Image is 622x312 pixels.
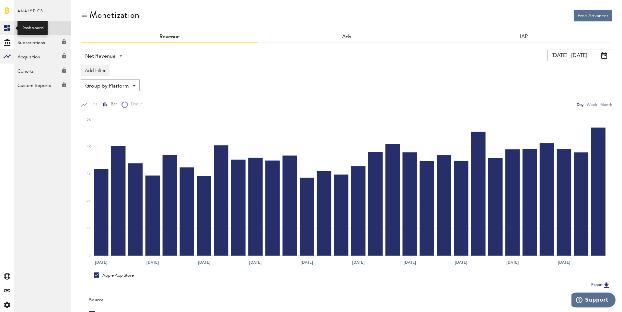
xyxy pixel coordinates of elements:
iframe: Opens a widget where you can find more information [571,293,616,309]
span: Donut [128,102,142,107]
text: [DATE] [558,259,570,265]
a: Cohorts [14,64,71,78]
text: [DATE] [506,259,519,265]
text: 4K [87,145,91,149]
div: Dashboard [21,25,44,31]
text: 5K [87,118,91,122]
div: Week [587,101,597,108]
span: Ads [342,34,351,40]
text: [DATE] [249,259,261,265]
a: Monetization [14,21,71,35]
text: [DATE] [455,259,467,265]
text: [DATE] [146,259,159,265]
span: Line [87,102,98,107]
text: 3K [87,173,91,176]
text: 1K [87,227,91,230]
span: Bar [108,102,117,107]
text: [DATE] [198,259,210,265]
text: 2K [87,200,91,203]
a: Custom Reports [14,78,71,92]
a: Acquisition [14,49,71,64]
img: Export [603,281,610,289]
text: [DATE] [404,259,416,265]
a: IAP [520,34,528,40]
text: [DATE] [301,259,313,265]
text: 0 [89,254,91,257]
button: Export [589,281,612,289]
a: Revenue [159,34,180,40]
span: Group by Platform [85,81,129,92]
span: Analytics [17,7,43,21]
div: Day [577,101,583,108]
div: Period total [355,297,604,303]
div: Monetization [89,10,140,20]
div: Apple App Store [94,272,134,278]
div: Month [600,101,612,108]
text: [DATE] [352,259,364,265]
button: Free Advances [574,10,612,21]
a: Subscriptions [14,35,71,49]
span: Net Revenue [85,51,116,62]
text: [DATE] [95,259,107,265]
div: Source [89,297,104,303]
button: Add Filter [81,65,109,76]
